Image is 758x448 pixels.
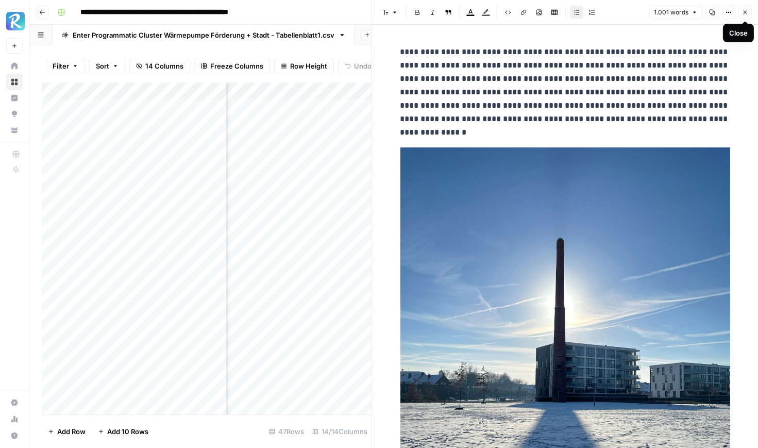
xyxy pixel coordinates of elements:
[53,61,69,71] span: Filter
[53,25,355,45] a: Enter Programmatic Cluster Wärmepumpe Förderung + Stadt - Tabellenblatt1.csv
[6,427,23,444] button: Help + Support
[6,411,23,427] a: Usage
[210,61,263,71] span: Freeze Columns
[6,58,23,74] a: Home
[92,423,155,440] button: Add 10 Rows
[6,8,23,34] button: Workspace: Radyant
[265,423,308,440] div: 47 Rows
[129,58,190,74] button: 14 Columns
[89,58,125,74] button: Sort
[274,58,334,74] button: Row Height
[338,58,378,74] button: Undo
[145,61,183,71] span: 14 Columns
[649,6,702,19] button: 1.001 words
[729,28,748,38] div: Close
[96,61,109,71] span: Sort
[194,58,270,74] button: Freeze Columns
[6,106,23,122] a: Opportunities
[107,426,148,437] span: Add 10 Rows
[308,423,372,440] div: 14/14 Columns
[354,61,372,71] span: Undo
[57,426,86,437] span: Add Row
[6,394,23,411] a: Settings
[73,30,334,40] div: Enter Programmatic Cluster Wärmepumpe Förderung + Stadt - Tabellenblatt1.csv
[6,74,23,90] a: Browse
[42,423,92,440] button: Add Row
[290,61,327,71] span: Row Height
[6,122,23,138] a: Your Data
[6,12,25,30] img: Radyant Logo
[654,8,688,17] span: 1.001 words
[6,90,23,106] a: Insights
[46,58,85,74] button: Filter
